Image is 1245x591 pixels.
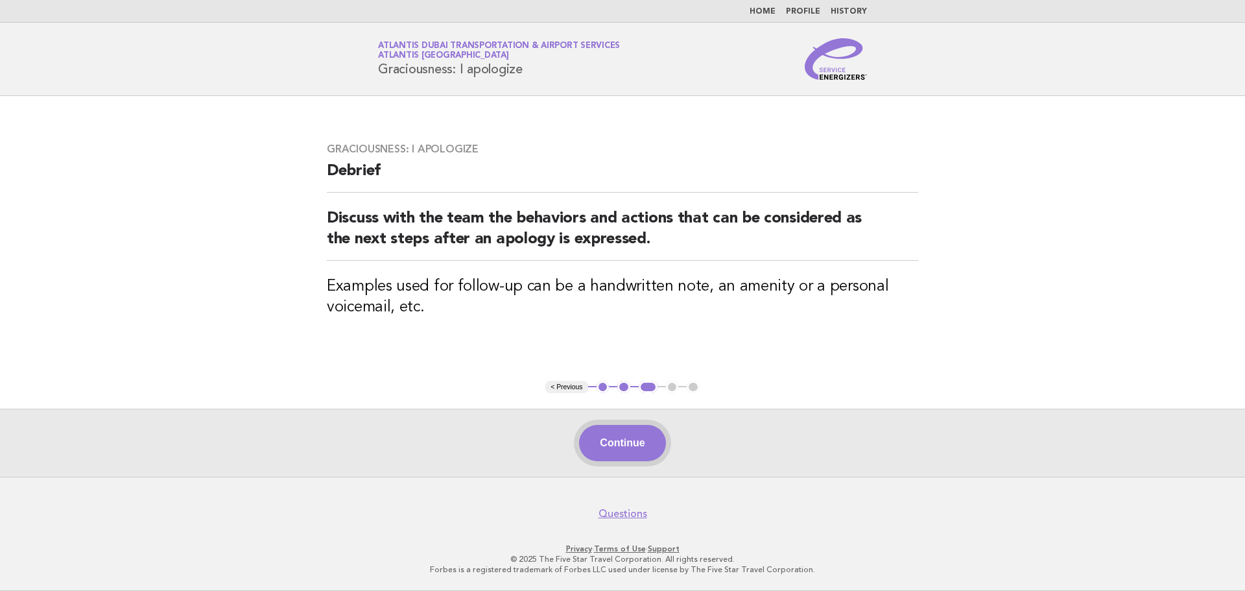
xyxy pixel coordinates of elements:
[639,381,658,394] button: 3
[226,564,1019,575] p: Forbes is a registered trademark of Forbes LLC used under license by The Five Star Travel Corpora...
[378,52,509,60] span: Atlantis [GEOGRAPHIC_DATA]
[378,42,620,76] h1: Graciousness: I apologize
[599,507,647,520] a: Questions
[226,554,1019,564] p: © 2025 The Five Star Travel Corporation. All rights reserved.
[327,208,918,261] h2: Discuss with the team the behaviors and actions that can be considered as the next steps after an...
[545,381,587,394] button: < Previous
[648,544,680,553] a: Support
[831,8,867,16] a: History
[786,8,820,16] a: Profile
[750,8,776,16] a: Home
[327,143,918,156] h3: Graciousness: I apologize
[327,161,918,193] h2: Debrief
[617,381,630,394] button: 2
[594,544,646,553] a: Terms of Use
[805,38,867,80] img: Service Energizers
[566,544,592,553] a: Privacy
[327,276,918,318] h3: Examples used for follow-up can be a handwritten note, an amenity or a personal voicemail, etc.
[597,381,610,394] button: 1
[226,544,1019,554] p: · ·
[378,42,620,60] a: Atlantis Dubai Transportation & Airport ServicesAtlantis [GEOGRAPHIC_DATA]
[579,425,665,461] button: Continue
